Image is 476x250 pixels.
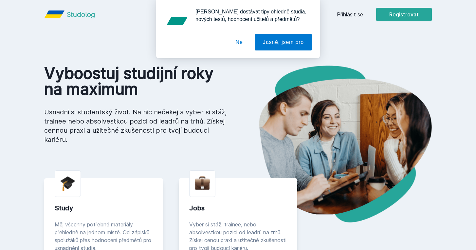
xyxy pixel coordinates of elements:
[190,8,312,23] div: [PERSON_NAME] dostávat tipy ohledně studia, nových testů, hodnocení učitelů a předmětů?
[238,66,432,222] img: hero.png
[189,203,287,213] div: Jobs
[195,175,210,191] img: briefcase.png
[60,176,75,191] img: graduation-cap.png
[55,203,153,213] div: Study
[44,66,228,97] h1: Vyboostuj studijní roky na maximum
[44,107,228,144] p: Usnadni si studentský život. Na nic nečekej a vyber si stáž, trainee nebo absolvestkou pozici od ...
[228,34,251,50] button: Ne
[164,8,190,34] img: notification icon
[255,34,312,50] button: Jasně, jsem pro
